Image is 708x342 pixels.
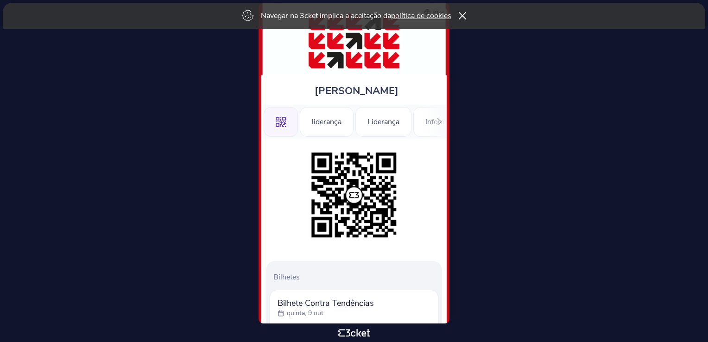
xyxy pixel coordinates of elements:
img: Contra Tendências [306,12,402,70]
span: [PERSON_NAME] [315,84,398,98]
a: Informações [413,116,478,126]
p: quinta, 9 out [287,309,323,318]
div: Liderança [355,107,411,137]
a: política de cookies [391,11,451,21]
p: Navegar na 3cket implica a aceitação da [261,11,451,21]
a: Liderança [355,116,411,126]
span: Bilhete Contra Tendências [278,298,374,309]
div: liderança [300,107,354,137]
a: liderança [300,116,354,126]
div: Informações [413,107,478,137]
img: 7d76edeca11947c49574357cd8d0fae4.png [307,148,401,242]
p: Bilhetes [273,272,438,282]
